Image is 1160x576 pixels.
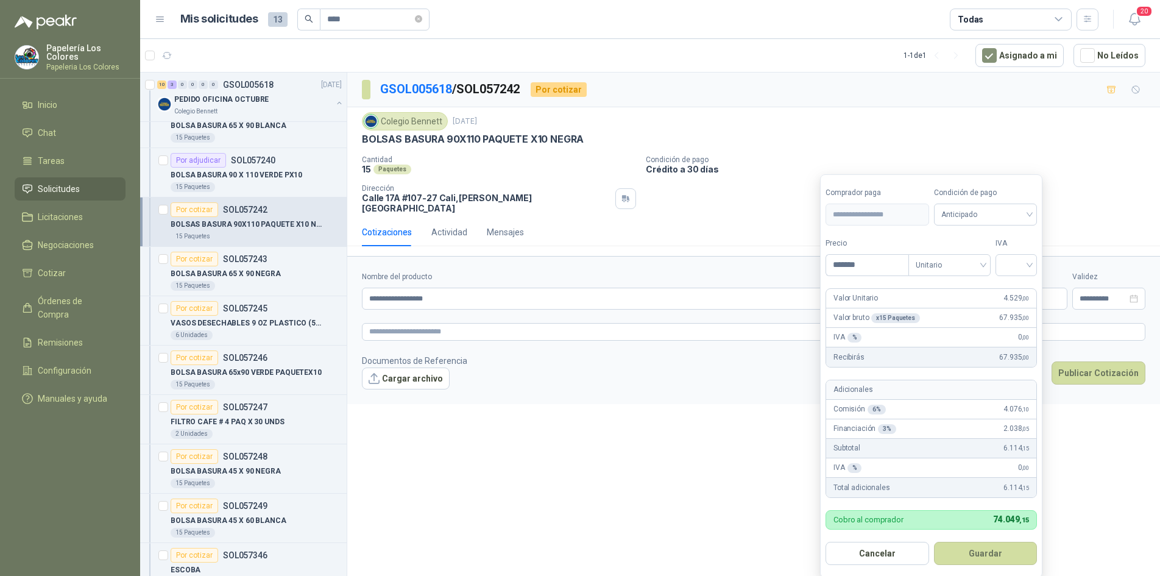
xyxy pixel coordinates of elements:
button: 20 [1123,9,1145,30]
label: Condición de pago [934,187,1038,199]
p: Crédito a 30 días [646,164,1155,174]
span: Anticipado [941,205,1030,224]
img: Company Logo [364,115,378,128]
span: ,00 [1022,315,1029,321]
a: Por cotizarSOL057249BOLSA BASURA 45 X 60 BLANCA15 Paquetes [140,494,347,543]
p: BOLSAS BASURA 90X110 PAQUETE X10 NEGRA [171,219,322,230]
label: IVA [996,238,1037,249]
p: BOLSA BASURA 65 X 90 NEGRA [171,268,281,280]
p: SOL057346 [223,551,267,560]
div: 6 % [868,405,886,414]
span: Inicio [38,98,57,112]
div: 0 [188,80,197,89]
div: Colegio Bennett [362,112,448,130]
span: 67.935 [999,312,1029,324]
a: Chat [15,121,126,144]
div: 10 [157,80,166,89]
span: ,15 [1022,445,1029,452]
a: Por adjudicarSOL057240BOLSA BASURA 90 X 110 VERDE PX1015 Paquetes [140,148,347,197]
label: Comprador paga [826,187,929,199]
div: 0 [178,80,187,89]
img: Logo peakr [15,15,77,29]
a: Por adjudicarSOL057239BOLSA BASURA 65 X 90 BLANCA15 Paquetes [140,99,347,148]
span: 74.049 [993,514,1029,524]
a: Licitaciones [15,205,126,229]
div: Cotizaciones [362,226,412,239]
div: 6 Unidades [171,330,213,340]
div: Por adjudicar [171,153,226,168]
span: Licitaciones [38,210,83,224]
span: 4.076 [1003,404,1029,415]
p: Adicionales [833,384,872,396]
div: Todas [958,13,983,26]
p: VASOS DESECHABLES 9 OZ PLASTICO (50 vasos) [171,318,322,329]
p: BOLSAS BASURA 90X110 PAQUETE X10 NEGRA [362,133,584,146]
p: Total adicionales [833,482,890,494]
div: Por cotizar [171,252,218,266]
span: 13 [268,12,288,27]
span: ,10 [1022,406,1029,413]
div: Paquetes [373,165,411,174]
p: SOL057246 [223,354,267,362]
p: Cantidad [362,155,636,164]
p: BOLSA BASURA 65x90 VERDE PAQUETEX10 [171,367,322,379]
span: 6.114 [1003,443,1029,454]
span: 6.114 [1003,482,1029,494]
div: Por cotizar [171,202,218,217]
a: Tareas [15,149,126,172]
img: Company Logo [157,97,172,112]
a: Inicio [15,93,126,116]
a: Por cotizarSOL057246BOLSA BASURA 65x90 VERDE PAQUETEX1015 Paquetes [140,346,347,395]
p: ESCOBA [171,564,200,576]
p: Financiación [833,423,896,435]
span: Configuración [38,364,91,377]
span: Cotizar [38,266,66,280]
p: Recibirás [833,352,865,363]
label: Flete [1019,271,1067,283]
span: ,15 [1022,485,1029,491]
div: 0 [209,80,218,89]
p: BOLSA BASURA 45 X 60 BLANCA [171,515,286,527]
div: 15 Paquetes [171,133,215,143]
p: Documentos de Referencia [362,354,467,368]
span: ,00 [1022,295,1029,302]
p: Papelería Los Colores [46,44,126,61]
p: IVA [833,332,861,343]
a: Por cotizarSOL057243BOLSA BASURA 65 X 90 NEGRA15 Paquetes [140,247,347,296]
p: Dirección [362,184,610,193]
p: Condición de pago [646,155,1155,164]
p: Calle 17A #107-27 Cali , [PERSON_NAME][GEOGRAPHIC_DATA] [362,193,610,213]
div: 15 Paquetes [171,478,215,488]
h1: Mis solicitudes [180,10,258,28]
span: 20 [1136,5,1153,17]
a: 10 3 0 0 0 0 GSOL005618[DATE] Company LogoPEDIDO OFICINA OCTUBREColegio Bennett [157,77,344,116]
p: SOL057247 [223,403,267,411]
div: Por cotizar [531,82,587,97]
div: 15 Paquetes [171,182,215,192]
span: 0 [1018,462,1029,474]
a: Manuales y ayuda [15,387,126,410]
div: Por cotizar [171,301,218,316]
a: Remisiones [15,331,126,354]
p: SOL057243 [223,255,267,263]
span: Órdenes de Compra [38,294,114,321]
div: 15 Paquetes [171,528,215,538]
span: Solicitudes [38,182,80,196]
button: Cargar archivo [362,368,450,389]
p: BOLSA BASURA 90 X 110 VERDE PX10 [171,169,302,181]
p: GSOL005618 [223,80,274,89]
button: Cancelar [826,542,929,565]
p: Valor Unitario [833,293,878,304]
img: Company Logo [15,46,38,69]
button: Asignado a mi [975,44,1064,67]
span: Remisiones [38,336,83,349]
a: Configuración [15,359,126,382]
span: close-circle [415,15,422,23]
label: Nombre del producto [362,271,897,283]
div: Por cotizar [171,449,218,464]
div: 15 Paquetes [171,232,215,241]
p: SOL057240 [231,156,275,165]
p: SOL057245 [223,304,267,313]
p: Subtotal [833,443,860,454]
p: SOL057248 [223,452,267,461]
